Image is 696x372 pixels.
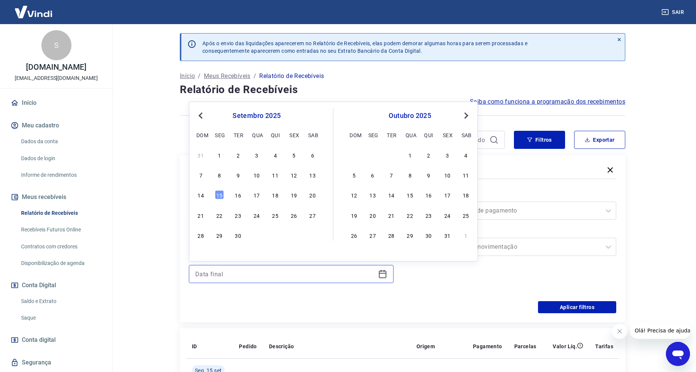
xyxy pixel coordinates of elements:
div: Choose segunda-feira, 8 de setembro de 2025 [215,170,224,179]
div: setembro 2025 [195,111,318,120]
div: Choose sábado, 4 de outubro de 2025 [308,231,317,240]
a: Contratos com credores [18,239,103,254]
div: outubro 2025 [348,111,471,120]
div: sab [308,130,317,139]
label: Tipo de Movimentação [413,227,615,236]
p: [EMAIL_ADDRESS][DOMAIN_NAME] [15,74,98,82]
div: Choose sábado, 18 de outubro de 2025 [462,190,471,199]
div: Choose sábado, 1 de novembro de 2025 [462,231,471,240]
p: ID [192,343,197,350]
p: Após o envio das liquidações aparecerem no Relatório de Recebíveis, elas podem demorar algumas ho... [202,40,527,55]
a: Dados da conta [18,134,103,149]
a: Disponibilização de agenda [18,256,103,271]
p: Parcelas [514,343,536,350]
div: ter [234,130,243,139]
div: Choose domingo, 28 de setembro de 2025 [196,231,205,240]
div: Choose terça-feira, 23 de setembro de 2025 [234,210,243,219]
div: Choose sábado, 20 de setembro de 2025 [308,190,317,199]
div: Choose domingo, 14 de setembro de 2025 [196,190,205,199]
div: Choose segunda-feira, 13 de outubro de 2025 [368,190,377,199]
p: Meus Recebíveis [204,72,251,81]
a: Dados de login [18,151,103,166]
p: Relatório de Recebíveis [259,72,324,81]
a: Informe de rendimentos [18,167,103,183]
p: Pagamento [473,343,502,350]
div: Choose quinta-feira, 30 de outubro de 2025 [424,231,433,240]
p: Tarifas [595,343,613,350]
div: sex [443,130,452,139]
div: Choose domingo, 12 de outubro de 2025 [350,190,359,199]
div: Choose sábado, 6 de setembro de 2025 [308,150,317,159]
div: Choose quarta-feira, 1 de outubro de 2025 [406,150,415,159]
div: Choose terça-feira, 21 de outubro de 2025 [387,210,396,219]
a: Relatório de Recebíveis [18,205,103,221]
h4: Relatório de Recebíveis [180,82,625,97]
a: Início [180,72,195,81]
div: Choose terça-feira, 14 de outubro de 2025 [387,190,396,199]
p: [DOMAIN_NAME] [26,63,87,71]
div: Choose segunda-feira, 15 de setembro de 2025 [215,190,224,199]
div: dom [196,130,205,139]
div: Choose sexta-feira, 26 de setembro de 2025 [289,210,298,219]
div: qui [271,130,280,139]
div: Choose sábado, 4 de outubro de 2025 [462,150,471,159]
div: Choose domingo, 26 de outubro de 2025 [350,231,359,240]
div: Choose segunda-feira, 29 de setembro de 2025 [368,150,377,159]
a: Segurança [9,354,103,371]
div: qui [424,130,433,139]
div: ter [387,130,396,139]
div: Choose quinta-feira, 2 de outubro de 2025 [424,150,433,159]
div: Choose domingo, 7 de setembro de 2025 [196,170,205,179]
img: Vindi [9,0,58,23]
div: Choose sábado, 27 de setembro de 2025 [308,210,317,219]
div: Choose segunda-feira, 20 de outubro de 2025 [368,210,377,219]
div: Choose quarta-feira, 22 de outubro de 2025 [406,210,415,219]
div: Choose sexta-feira, 17 de outubro de 2025 [443,190,452,199]
button: Filtros [514,131,565,149]
div: Choose quinta-feira, 4 de setembro de 2025 [271,150,280,159]
div: qua [406,130,415,139]
div: seg [215,130,224,139]
div: Choose quinta-feira, 16 de outubro de 2025 [424,190,433,199]
div: month 2025-09 [195,149,318,240]
div: Choose quinta-feira, 9 de outubro de 2025 [424,170,433,179]
div: month 2025-10 [348,149,471,240]
div: Choose segunda-feira, 29 de setembro de 2025 [215,231,224,240]
div: Choose quinta-feira, 23 de outubro de 2025 [424,210,433,219]
div: Choose sexta-feira, 24 de outubro de 2025 [443,210,452,219]
div: sab [462,130,471,139]
button: Exportar [574,131,625,149]
button: Aplicar filtros [538,301,616,313]
div: Choose quarta-feira, 24 de setembro de 2025 [252,210,261,219]
div: Choose domingo, 21 de setembro de 2025 [196,210,205,219]
label: Forma de Pagamento [413,191,615,200]
div: qua [252,130,261,139]
div: seg [368,130,377,139]
div: Choose quinta-feira, 2 de outubro de 2025 [271,231,280,240]
a: Saque [18,310,103,326]
p: Valor Líq. [553,343,577,350]
iframe: Mensagem da empresa [630,322,690,339]
p: Pedido [239,343,257,350]
p: Origem [416,343,435,350]
div: Choose segunda-feira, 6 de outubro de 2025 [368,170,377,179]
input: Data final [195,268,375,280]
a: Início [9,95,103,111]
button: Next Month [462,111,471,120]
div: Choose terça-feira, 16 de setembro de 2025 [234,190,243,199]
div: Choose domingo, 5 de outubro de 2025 [350,170,359,179]
span: Olá! Precisa de ajuda? [5,5,63,11]
div: Choose terça-feira, 30 de setembro de 2025 [234,231,243,240]
p: / [254,72,256,81]
iframe: Fechar mensagem [612,324,627,339]
div: Choose sexta-feira, 31 de outubro de 2025 [443,231,452,240]
div: Choose domingo, 28 de setembro de 2025 [350,150,359,159]
div: Choose sexta-feira, 5 de setembro de 2025 [289,150,298,159]
a: Saiba como funciona a programação dos recebimentos [470,97,625,106]
div: Choose quarta-feira, 10 de setembro de 2025 [252,170,261,179]
div: Choose sexta-feira, 10 de outubro de 2025 [443,170,452,179]
div: Choose quarta-feira, 29 de outubro de 2025 [406,231,415,240]
div: Choose sábado, 25 de outubro de 2025 [462,210,471,219]
div: Choose sexta-feira, 19 de setembro de 2025 [289,190,298,199]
